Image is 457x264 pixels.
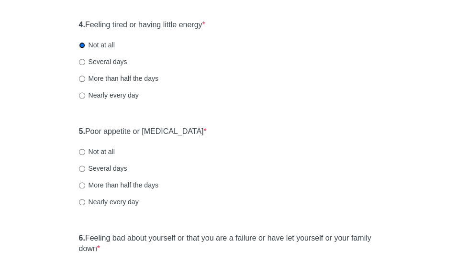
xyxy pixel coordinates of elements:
[79,165,85,172] input: Several days
[79,233,379,255] label: Feeling bad about yourself or that you are a failure or have let yourself or your family down
[79,21,85,29] strong: 4.
[79,199,85,205] input: Nearly every day
[79,92,85,99] input: Nearly every day
[79,126,207,137] label: Poor appetite or [MEDICAL_DATA]
[79,127,85,135] strong: 5.
[79,57,127,66] label: Several days
[79,164,127,173] label: Several days
[79,76,85,82] input: More than half the days
[79,20,205,31] label: Feeling tired or having little energy
[79,90,139,100] label: Nearly every day
[79,149,85,155] input: Not at all
[79,59,85,65] input: Several days
[79,147,115,156] label: Not at all
[79,234,85,242] strong: 6.
[79,182,85,188] input: More than half the days
[79,180,158,190] label: More than half the days
[79,40,115,50] label: Not at all
[79,74,158,83] label: More than half the days
[79,197,139,207] label: Nearly every day
[79,42,85,48] input: Not at all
